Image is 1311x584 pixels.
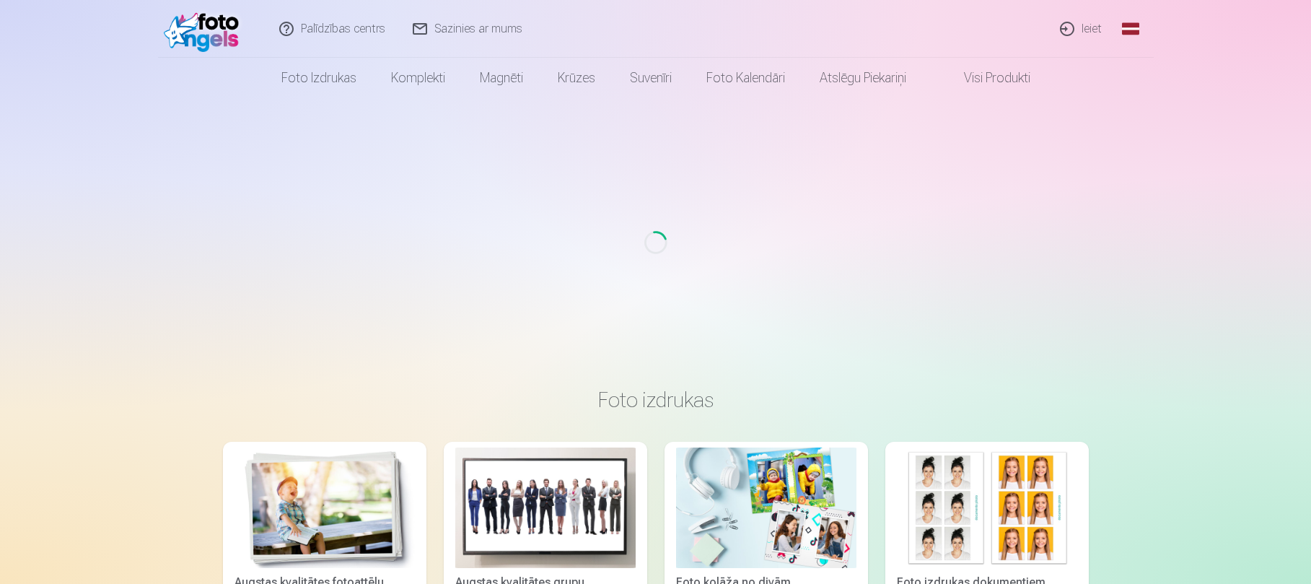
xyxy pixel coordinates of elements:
[613,58,689,98] a: Suvenīri
[234,448,415,568] img: Augstas kvalitātes fotoattēlu izdrukas
[924,58,1048,98] a: Visi produkti
[264,58,374,98] a: Foto izdrukas
[164,6,247,52] img: /fa1
[455,448,636,568] img: Augstas kvalitātes grupu fotoattēlu izdrukas
[234,387,1077,413] h3: Foto izdrukas
[462,58,540,98] a: Magnēti
[897,448,1077,568] img: Foto izdrukas dokumentiem
[374,58,462,98] a: Komplekti
[802,58,924,98] a: Atslēgu piekariņi
[689,58,802,98] a: Foto kalendāri
[540,58,613,98] a: Krūzes
[676,448,856,568] img: Foto kolāža no divām fotogrāfijām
